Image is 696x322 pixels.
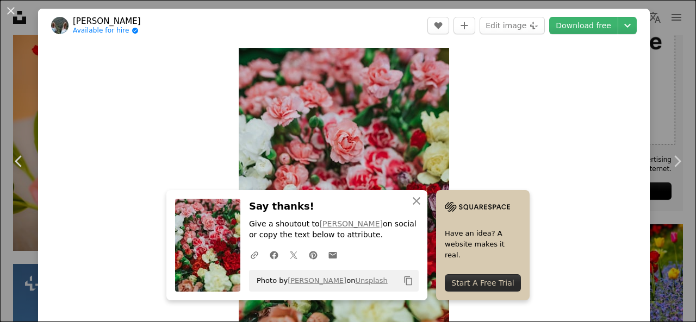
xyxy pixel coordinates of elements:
a: [PERSON_NAME] [73,16,141,27]
a: Available for hire [73,27,141,35]
button: Edit image [480,17,545,34]
button: Like [427,17,449,34]
p: Give a shoutout to on social or copy the text below to attribute. [249,219,419,241]
a: Share on Pinterest [303,244,323,266]
div: Start A Free Trial [445,274,521,292]
button: Choose download size [618,17,637,34]
span: Photo by on [251,272,388,289]
a: [PERSON_NAME] [288,276,346,285]
a: Share on Twitter [284,244,303,266]
a: [PERSON_NAME] [320,219,383,228]
a: Unsplash [355,276,387,285]
h3: Say thanks! [249,199,419,214]
img: Go to Sidney Pearce's profile [51,17,69,34]
button: Copy to clipboard [399,272,418,290]
a: Share over email [323,244,343,266]
img: file-1705255347840-230a6ab5bca9image [445,199,510,215]
a: Have an idea? A website makes it real.Start A Free Trial [436,190,530,300]
a: Share on Facebook [264,244,284,266]
button: Add to Collection [453,17,475,34]
a: Download free [549,17,618,34]
span: Have an idea? A website makes it real. [445,228,521,261]
a: Next [658,109,696,213]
